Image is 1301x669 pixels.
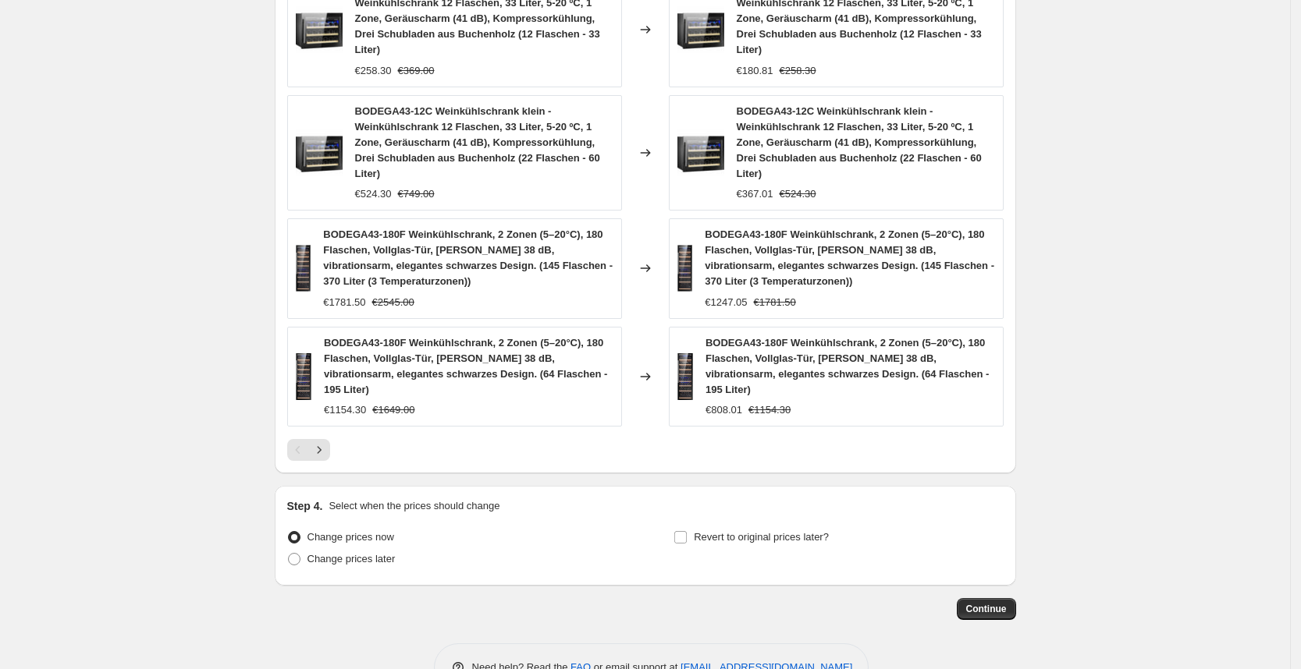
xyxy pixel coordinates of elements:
[677,353,693,400] img: 716GTmrxuHL._AC_SL1500_80x.jpg
[957,598,1016,620] button: Continue
[323,228,613,287] span: BODEGA43-180F Weinkühlschrank, 2 Zonen (5–20°C), 180 Flaschen, Vollglas-Tür, [PERSON_NAME] 38 dB,...
[737,63,773,79] div: €180.81
[308,439,330,461] button: Next
[372,402,414,418] strike: €1649.00
[296,245,311,292] img: 716GTmrxuHL._AC_SL1500_80x.jpg
[398,186,435,202] strike: €749.00
[694,531,829,543] span: Revert to original prices later?
[355,63,392,79] div: €258.30
[398,63,435,79] strike: €369.00
[705,228,994,287] span: BODEGA43-180F Weinkühlschrank, 2 Zonen (5–20°C), 180 Flaschen, Vollglas-Tür, [PERSON_NAME] 38 dB,...
[677,6,724,53] img: 71nhijWZXfL_30cd5820-661e-4eb1-a13c-664f89308bcb_80x.jpg
[780,63,816,79] strike: €258.30
[296,6,343,53] img: 71nhijWZXfL_30cd5820-661e-4eb1-a13c-664f89308bcb_80x.jpg
[324,402,366,418] div: €1154.30
[737,105,982,179] span: BODEGA43-12C Weinkühlschrank klein - Weinkühlschrank 12 Flaschen, 33 Liter, 5-20 ºC, 1 Zone, Gerä...
[677,129,724,176] img: 71nhijWZXfL_30cd5820-661e-4eb1-a13c-664f89308bcb_80x.jpg
[372,295,414,310] strike: €2545.00
[966,603,1007,615] span: Continue
[748,402,791,418] strike: €1154.30
[706,402,742,418] div: €808.01
[296,129,343,176] img: 71nhijWZXfL_30cd5820-661e-4eb1-a13c-664f89308bcb_80x.jpg
[324,337,607,395] span: BODEGA43-180F Weinkühlschrank, 2 Zonen (5–20°C), 180 Flaschen, Vollglas-Tür, [PERSON_NAME] 38 dB,...
[705,295,747,310] div: €1247.05
[355,186,392,202] div: €524.30
[296,353,311,400] img: 716GTmrxuHL._AC_SL1500_80x.jpg
[307,531,394,543] span: Change prices now
[307,553,396,565] span: Change prices later
[754,295,796,310] strike: €1781.50
[287,498,323,514] h2: Step 4.
[780,186,816,202] strike: €524.30
[737,186,773,202] div: €367.01
[323,295,365,310] div: €1781.50
[287,439,330,461] nav: Pagination
[677,245,693,292] img: 716GTmrxuHL._AC_SL1500_80x.jpg
[329,498,499,514] p: Select when the prices should change
[355,105,600,179] span: BODEGA43-12C Weinkühlschrank klein - Weinkühlschrank 12 Flaschen, 33 Liter, 5-20 ºC, 1 Zone, Gerä...
[706,337,989,395] span: BODEGA43-180F Weinkühlschrank, 2 Zonen (5–20°C), 180 Flaschen, Vollglas-Tür, [PERSON_NAME] 38 dB,...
